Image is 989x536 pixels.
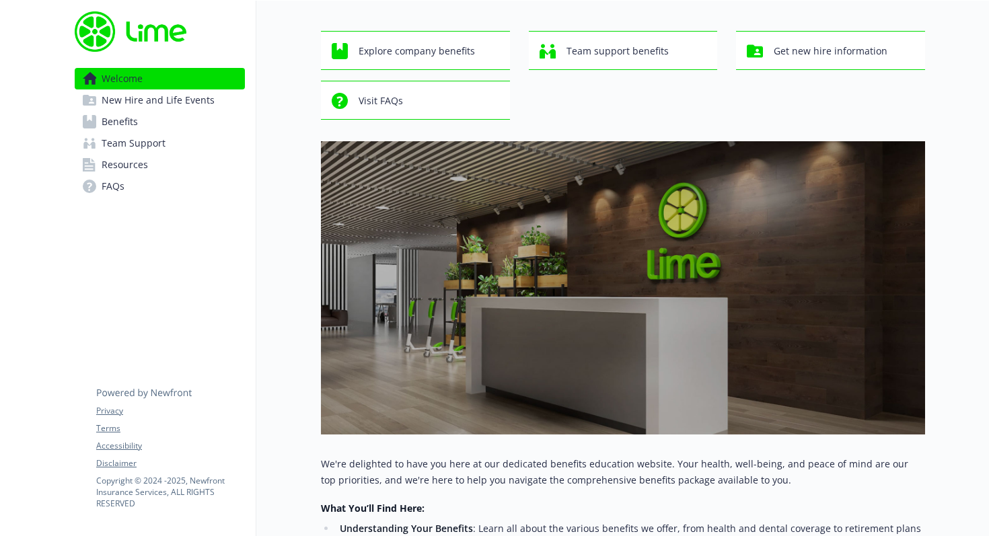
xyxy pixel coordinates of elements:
[75,154,245,176] a: Resources
[321,31,510,70] button: Explore company benefits
[736,31,925,70] button: Get new hire information
[340,522,473,535] strong: Understanding Your Benefits
[359,88,403,114] span: Visit FAQs
[566,38,669,64] span: Team support benefits
[321,456,925,488] p: We're delighted to have you here at our dedicated benefits education website. Your health, well-b...
[75,68,245,89] a: Welcome
[96,422,244,434] a: Terms
[321,502,425,514] strong: What You’ll Find Here:
[102,68,143,89] span: Welcome
[96,475,244,509] p: Copyright © 2024 - 2025 , Newfront Insurance Services, ALL RIGHTS RESERVED
[75,176,245,197] a: FAQs
[96,405,244,417] a: Privacy
[102,111,138,132] span: Benefits
[102,132,166,154] span: Team Support
[75,111,245,132] a: Benefits
[96,457,244,469] a: Disclaimer
[359,38,475,64] span: Explore company benefits
[102,89,215,111] span: New Hire and Life Events
[321,141,925,434] img: overview page banner
[529,31,718,70] button: Team support benefits
[774,38,887,64] span: Get new hire information
[96,440,244,452] a: Accessibility
[102,176,124,197] span: FAQs
[102,154,148,176] span: Resources
[321,81,510,120] button: Visit FAQs
[75,89,245,111] a: New Hire and Life Events
[75,132,245,154] a: Team Support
